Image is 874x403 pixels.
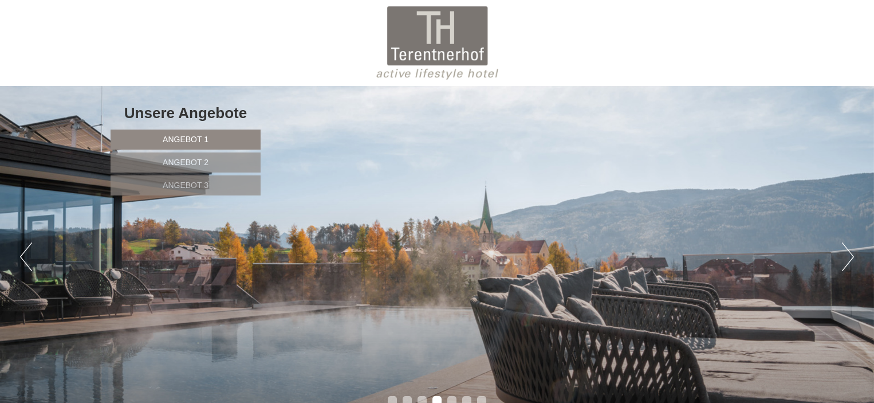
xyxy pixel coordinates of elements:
[163,135,208,144] span: Angebot 1
[163,158,208,167] span: Angebot 2
[20,242,32,271] button: Previous
[842,242,854,271] button: Next
[111,103,261,124] div: Unsere Angebote
[163,181,208,190] span: Angebot 3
